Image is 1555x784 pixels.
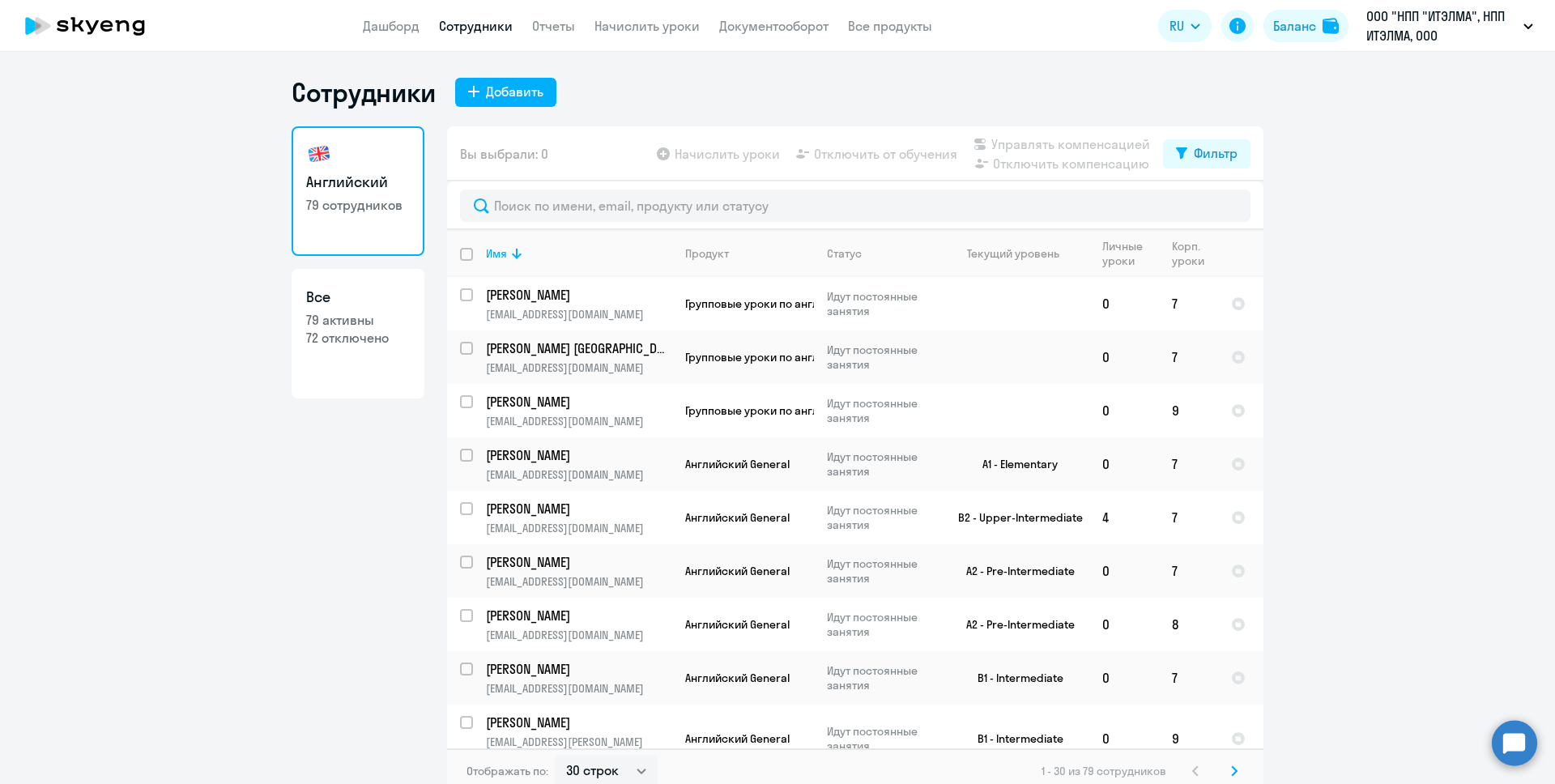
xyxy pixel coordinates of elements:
td: 0 [1089,598,1159,651]
td: B1 - Intermediate [939,705,1089,773]
p: [EMAIL_ADDRESS][DOMAIN_NAME] [486,307,671,322]
td: B1 - Intermediate [939,651,1089,705]
p: [EMAIL_ADDRESS][DOMAIN_NAME] [486,521,671,535]
button: Балансbalance [1263,10,1348,42]
td: 4 [1089,491,1159,544]
p: Идут постоянные занятия [827,450,938,479]
a: Документооборот [719,18,829,34]
td: 0 [1089,705,1159,773]
td: 0 [1089,277,1159,330]
a: Английский79 сотрудников [292,126,424,256]
td: A2 - Pre-Intermediate [939,544,1089,598]
p: [EMAIL_ADDRESS][DOMAIN_NAME] [486,681,671,696]
td: 7 [1159,491,1218,544]
p: Идут постоянные занятия [827,663,938,692]
p: Идут постоянные занятия [827,724,938,753]
span: Отображать по: [466,764,548,778]
div: Личные уроки [1102,239,1148,268]
a: [PERSON_NAME] [486,553,671,571]
td: A2 - Pre-Intermediate [939,598,1089,651]
a: [PERSON_NAME] [486,607,671,624]
input: Поиск по имени, email, продукту или статусу [460,190,1250,222]
td: 9 [1159,384,1218,437]
a: [PERSON_NAME] [486,446,671,464]
span: Английский General [685,671,790,685]
td: 7 [1159,437,1218,491]
div: Добавить [486,82,543,101]
h3: Английский [306,172,410,193]
a: [PERSON_NAME] [486,660,671,678]
div: Имя [486,246,671,261]
p: [EMAIL_ADDRESS][PERSON_NAME][DOMAIN_NAME] [486,735,671,764]
p: [EMAIL_ADDRESS][DOMAIN_NAME] [486,574,671,589]
td: 0 [1089,651,1159,705]
div: Текущий уровень [967,246,1059,261]
div: Продукт [685,246,813,261]
a: [PERSON_NAME] [GEOGRAPHIC_DATA] [486,339,671,357]
button: Добавить [455,78,556,107]
span: Групповые уроки по английскому языку для взрослых [685,403,977,418]
p: [PERSON_NAME] [486,660,669,678]
td: 7 [1159,544,1218,598]
img: english [306,141,332,167]
td: 9 [1159,705,1218,773]
a: [PERSON_NAME] [486,393,671,411]
p: 79 сотрудников [306,196,410,214]
p: Идут постоянные занятия [827,289,938,318]
span: RU [1169,16,1184,36]
div: Корп. уроки [1172,239,1217,268]
td: 7 [1159,330,1218,384]
p: [PERSON_NAME] [486,500,669,518]
span: Групповые уроки по английскому языку для взрослых [685,350,977,364]
span: Английский General [685,564,790,578]
td: 0 [1089,544,1159,598]
div: Продукт [685,246,729,261]
p: Идут постоянные занятия [827,343,938,372]
p: Идут постоянные занятия [827,610,938,639]
img: balance [1323,18,1339,34]
div: Личные уроки [1102,239,1158,268]
td: A1 - Elementary [939,437,1089,491]
div: Статус [827,246,938,261]
a: Отчеты [532,18,575,34]
a: Дашборд [363,18,420,34]
p: [PERSON_NAME] [486,446,669,464]
a: Все79 активны72 отключено [292,269,424,398]
div: Статус [827,246,862,261]
p: 72 отключено [306,329,410,347]
h1: Сотрудники [292,76,436,109]
td: 7 [1159,277,1218,330]
p: [EMAIL_ADDRESS][DOMAIN_NAME] [486,467,671,482]
p: [PERSON_NAME] [486,553,669,571]
a: [PERSON_NAME] [486,286,671,304]
span: Групповые уроки по английскому языку для взрослых [685,296,977,311]
p: [EMAIL_ADDRESS][DOMAIN_NAME] [486,414,671,428]
span: Английский General [685,510,790,525]
span: Вы выбрали: 0 [460,144,548,164]
td: 7 [1159,651,1218,705]
p: [PERSON_NAME] [486,393,669,411]
button: ООО "НПП "ИТЭЛМА", НПП ИТЭЛМА, ООО [1358,6,1541,45]
span: Английский General [685,617,790,632]
span: 1 - 30 из 79 сотрудников [1042,764,1166,778]
p: Идут постоянные занятия [827,503,938,532]
p: Идут постоянные занятия [827,396,938,425]
p: 79 активны [306,311,410,329]
a: [PERSON_NAME] [486,714,671,731]
p: [EMAIL_ADDRESS][DOMAIN_NAME] [486,360,671,375]
td: 0 [1089,384,1159,437]
td: B2 - Upper-Intermediate [939,491,1089,544]
a: Все продукты [848,18,932,34]
div: Баланс [1273,16,1316,36]
a: Начислить уроки [594,18,700,34]
p: ООО "НПП "ИТЭЛМА", НПП ИТЭЛМА, ООО [1366,6,1517,45]
div: Текущий уровень [952,246,1088,261]
a: [PERSON_NAME] [486,500,671,518]
h3: Все [306,287,410,308]
button: RU [1158,10,1212,42]
div: Фильтр [1194,143,1238,163]
div: Имя [486,246,507,261]
p: [PERSON_NAME] [486,607,669,624]
td: 0 [1089,437,1159,491]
